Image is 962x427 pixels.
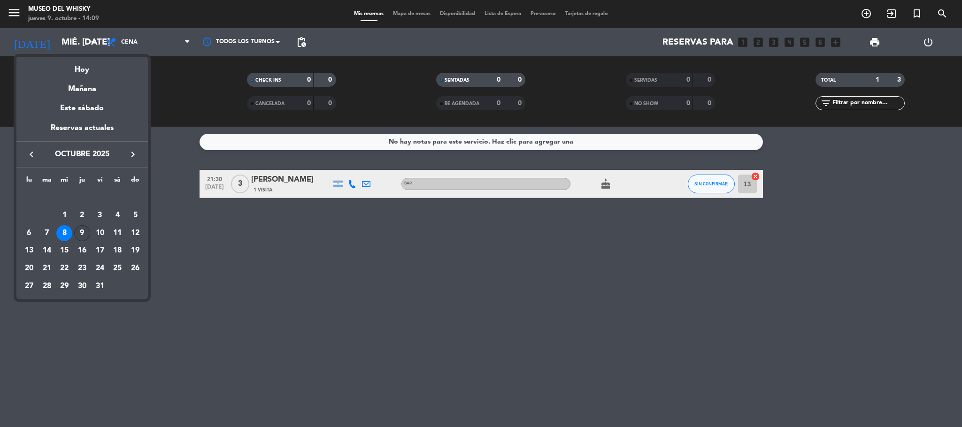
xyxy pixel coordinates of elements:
div: 12 [127,225,143,241]
div: 5 [127,207,143,223]
div: Hoy [16,57,148,76]
td: 3 de octubre de 2025 [91,206,109,224]
th: martes [38,175,56,189]
td: 11 de octubre de 2025 [109,224,127,242]
td: 13 de octubre de 2025 [20,242,38,260]
td: 26 de octubre de 2025 [126,259,144,277]
td: 24 de octubre de 2025 [91,259,109,277]
th: viernes [91,175,109,189]
td: 31 de octubre de 2025 [91,277,109,295]
div: Reservas actuales [16,122,148,141]
div: 2 [74,207,90,223]
div: 6 [21,225,37,241]
td: 19 de octubre de 2025 [126,242,144,260]
div: 16 [74,243,90,259]
td: 25 de octubre de 2025 [109,259,127,277]
div: 10 [92,225,108,241]
td: 6 de octubre de 2025 [20,224,38,242]
td: 27 de octubre de 2025 [20,277,38,295]
th: lunes [20,175,38,189]
td: 7 de octubre de 2025 [38,224,56,242]
div: 14 [39,243,55,259]
button: keyboard_arrow_left [23,148,40,160]
td: 12 de octubre de 2025 [126,224,144,242]
th: sábado [109,175,127,189]
div: 29 [56,278,72,294]
td: 4 de octubre de 2025 [109,206,127,224]
td: 18 de octubre de 2025 [109,242,127,260]
td: 9 de octubre de 2025 [73,224,91,242]
th: miércoles [55,175,73,189]
td: 14 de octubre de 2025 [38,242,56,260]
div: 13 [21,243,37,259]
i: keyboard_arrow_left [26,149,37,160]
div: Mañana [16,76,148,95]
td: 17 de octubre de 2025 [91,242,109,260]
div: 8 [56,225,72,241]
div: 20 [21,260,37,276]
div: 28 [39,278,55,294]
td: 15 de octubre de 2025 [55,242,73,260]
td: 23 de octubre de 2025 [73,259,91,277]
td: OCT. [20,189,144,207]
td: 2 de octubre de 2025 [73,206,91,224]
div: 24 [92,260,108,276]
div: 9 [74,225,90,241]
i: keyboard_arrow_right [127,149,139,160]
td: 1 de octubre de 2025 [55,206,73,224]
div: 31 [92,278,108,294]
span: octubre 2025 [40,148,124,160]
div: 22 [56,260,72,276]
td: 30 de octubre de 2025 [73,277,91,295]
td: 10 de octubre de 2025 [91,224,109,242]
div: 26 [127,260,143,276]
td: 16 de octubre de 2025 [73,242,91,260]
div: 17 [92,243,108,259]
td: 21 de octubre de 2025 [38,259,56,277]
td: 29 de octubre de 2025 [55,277,73,295]
th: jueves [73,175,91,189]
div: 21 [39,260,55,276]
td: 5 de octubre de 2025 [126,206,144,224]
td: 8 de octubre de 2025 [55,224,73,242]
td: 20 de octubre de 2025 [20,259,38,277]
div: 19 [127,243,143,259]
button: keyboard_arrow_right [124,148,141,160]
div: 11 [109,225,125,241]
div: 30 [74,278,90,294]
div: 18 [109,243,125,259]
th: domingo [126,175,144,189]
td: 22 de octubre de 2025 [55,259,73,277]
div: 25 [109,260,125,276]
div: Este sábado [16,95,148,122]
div: 7 [39,225,55,241]
div: 23 [74,260,90,276]
div: 15 [56,243,72,259]
div: 4 [109,207,125,223]
div: 27 [21,278,37,294]
div: 1 [56,207,72,223]
td: 28 de octubre de 2025 [38,277,56,295]
div: 3 [92,207,108,223]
